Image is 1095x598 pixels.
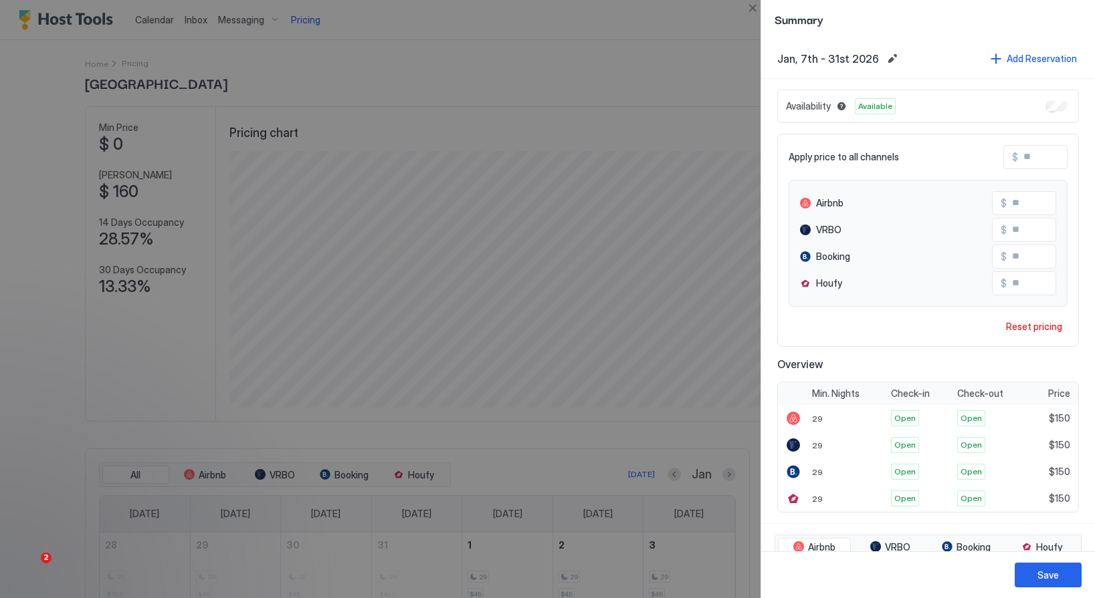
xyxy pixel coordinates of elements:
span: VRBO [885,541,910,553]
span: Booking [816,251,850,263]
button: Houfy [1005,538,1078,557]
span: Overview [777,357,1079,371]
span: $150 [1049,492,1070,504]
span: Price [1048,388,1070,400]
span: Houfy [816,277,842,289]
span: Open [961,492,982,504]
span: VRBO [816,224,841,236]
div: Add Reservation [1007,51,1077,65]
button: Save [1015,563,1082,587]
button: Edit date range [884,51,900,67]
span: Summary [775,11,1082,27]
span: Open [894,439,916,451]
span: Open [894,412,916,424]
iframe: Intercom live chat [13,553,45,585]
span: Min. Nights [812,388,860,400]
button: VRBO [854,538,926,557]
span: Open [894,466,916,478]
span: Houfy [1036,541,1062,553]
button: Reset pricing [1001,317,1068,335]
span: Check-in [891,388,930,400]
span: 29 [812,494,823,504]
span: $ [1001,224,1007,236]
span: $150 [1049,439,1070,451]
span: 29 [812,467,823,477]
span: $150 [1049,412,1070,424]
button: Airbnb [778,538,851,557]
div: tab-group [775,535,1082,560]
span: Open [961,412,982,424]
span: 2 [41,553,52,563]
span: Open [961,439,982,451]
span: $150 [1049,466,1070,478]
span: Airbnb [808,541,835,553]
button: Booking [930,538,1003,557]
span: Booking [957,541,991,553]
span: Availability [786,100,831,112]
button: Add Reservation [989,49,1079,67]
span: $ [1012,151,1018,163]
button: Blocked dates override all pricing rules and remain unavailable until manually unblocked [833,98,850,114]
span: $ [1001,277,1007,289]
span: Jan, 7th - 31st 2026 [777,52,879,65]
span: Open [894,492,916,504]
span: Airbnb [816,197,843,209]
span: Open [961,466,982,478]
span: $ [1001,197,1007,209]
span: Apply price to all channels [789,151,899,163]
span: Available [858,100,892,112]
iframe: Intercom notifications message [10,468,278,562]
div: Reset pricing [1006,319,1062,333]
div: Save [1037,568,1059,582]
span: 29 [812,414,823,424]
span: 29 [812,440,823,450]
span: $ [1001,251,1007,263]
span: Check-out [957,388,1003,400]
